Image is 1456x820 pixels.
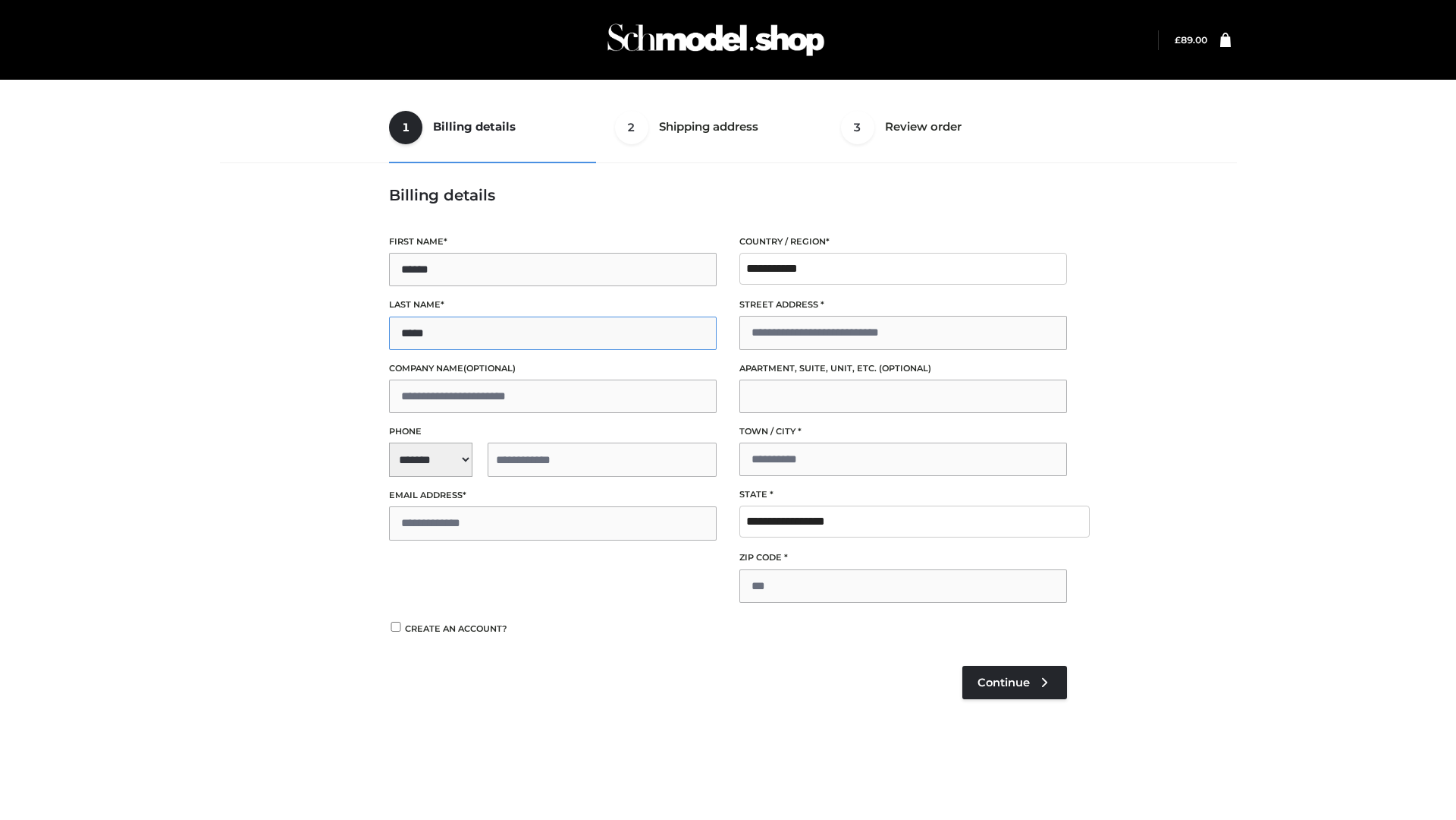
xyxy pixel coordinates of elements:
h3: Billing details [389,186,1067,204]
a: £89.00 [1175,34,1207,46]
span: £ [1175,34,1181,46]
label: First name [389,235,717,249]
bdi: 89.00 [1175,34,1207,46]
label: Last name [389,298,717,312]
label: Phone [389,424,717,439]
label: State [739,487,1067,502]
label: Country / Region [739,235,1067,249]
input: Create an account? [389,622,403,632]
label: Apartment, suite, unit, etc. [739,361,1067,376]
span: Create an account? [405,623,507,634]
label: Street address [739,298,1067,312]
span: (optional) [879,363,931,374]
a: Continue [962,666,1067,699]
label: Email address [389,488,717,503]
span: Continue [977,676,1030,689]
label: ZIP Code [739,550,1067,565]
img: Schmodel Admin 964 [602,10,830,70]
span: (optional) [463,363,516,374]
label: Company name [389,361,717,376]
label: Town / City [739,424,1067,439]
